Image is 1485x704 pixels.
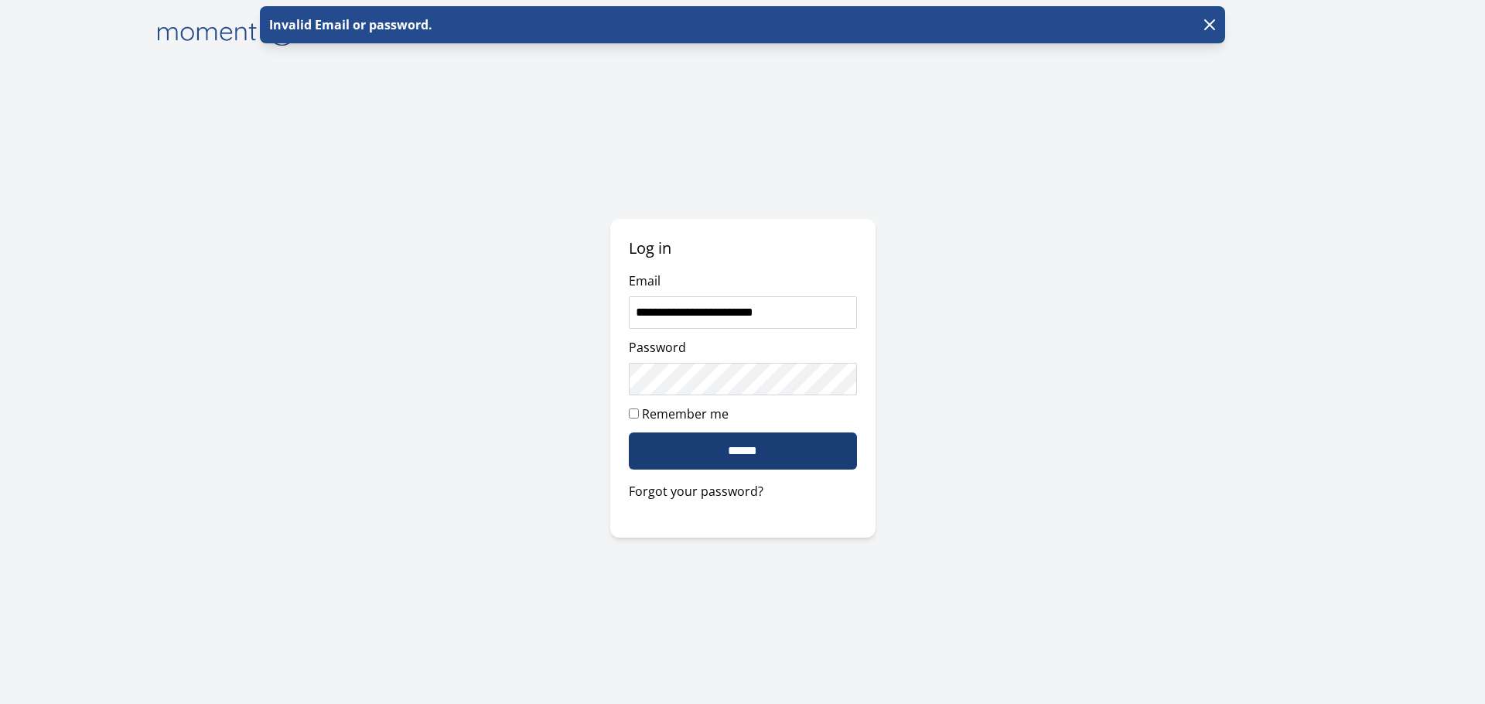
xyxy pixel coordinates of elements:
label: Password [629,339,686,356]
label: Email [629,272,661,289]
p: Invalid Email or password. [266,15,432,34]
h2: Log in [629,238,857,259]
a: Forgot your password? [629,482,857,501]
label: Remember me [642,405,729,422]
